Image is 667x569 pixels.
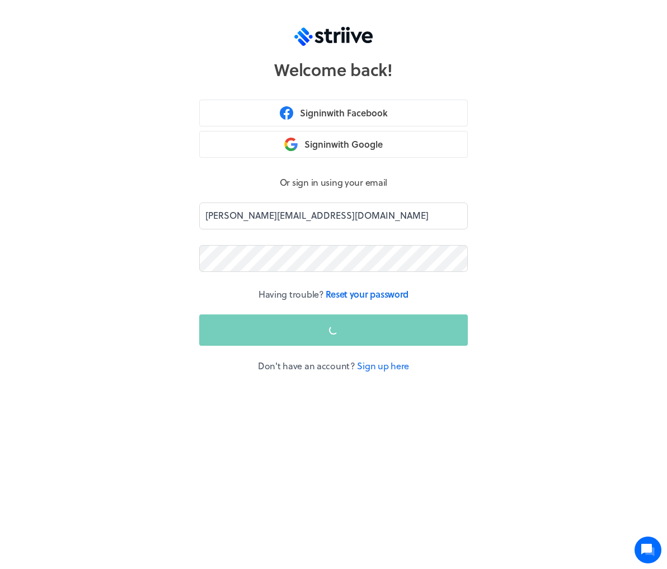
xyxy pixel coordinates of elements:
[274,59,392,79] h1: Welcome back!
[635,537,661,563] iframe: gist-messenger-bubble-iframe
[294,27,373,46] img: logo-trans.svg
[326,288,408,300] a: Reset your password
[199,203,468,229] input: Enter your email to continue...
[72,137,134,146] span: New conversation
[199,100,468,126] button: Signinwith Facebook
[357,359,409,372] a: Sign up here
[199,176,468,189] p: Or sign in using your email
[15,174,209,187] p: Find an answer quickly
[199,359,468,373] p: Don't have an account?
[199,131,468,158] button: Signinwith Google
[32,192,200,215] input: Search articles
[17,74,207,110] h2: We're here to help. Ask us anything!
[17,54,207,72] h1: Hi
[17,130,206,153] button: New conversation
[199,288,468,301] p: Having trouble?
